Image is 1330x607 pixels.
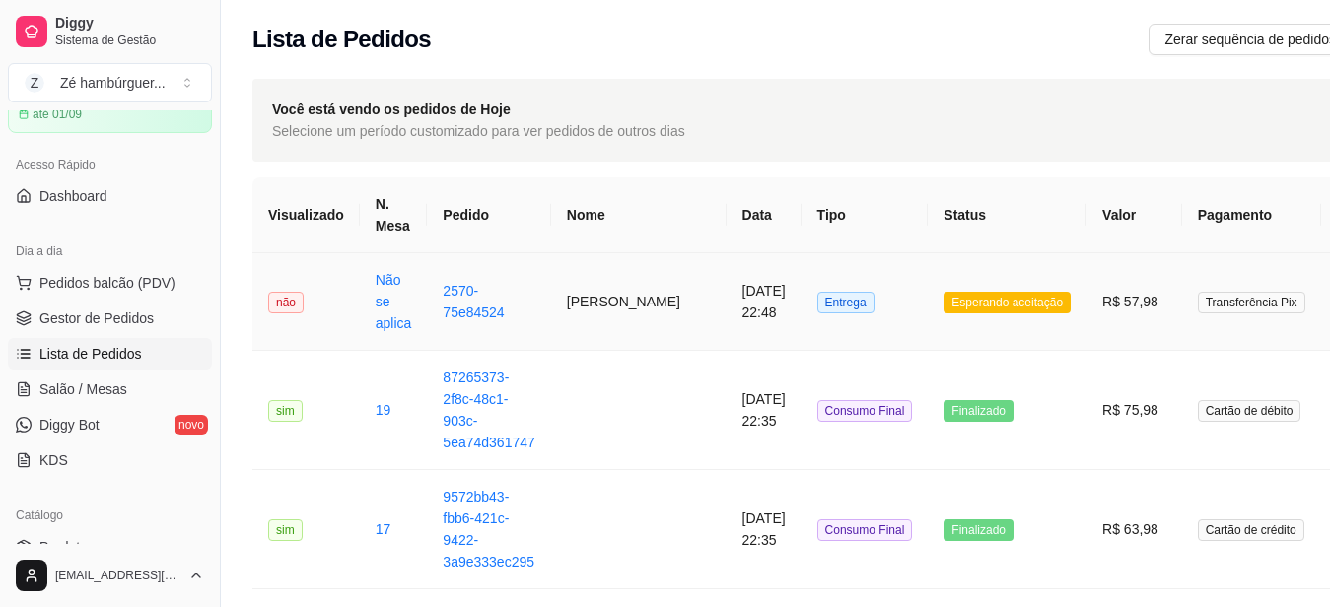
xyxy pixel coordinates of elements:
td: [DATE] 22:48 [727,253,802,351]
h2: Lista de Pedidos [252,24,431,55]
span: Finalizado [944,519,1014,541]
span: Gestor de Pedidos [39,308,154,328]
th: Pagamento [1182,177,1321,253]
a: Gestor de Pedidos [8,303,212,334]
a: 19 [376,402,391,418]
div: Acesso Rápido [8,149,212,180]
a: 87265373-2f8c-48c1-903c-5ea74d361747 [443,370,534,450]
a: Não se aplica [376,272,412,331]
a: 9572bb43-fbb6-421c-9422-3a9e333ec295 [443,489,534,570]
span: Salão / Mesas [39,379,127,399]
div: Zé hambúrguer ... [60,73,166,93]
button: Pedidos balcão (PDV) [8,267,212,299]
span: Z [25,73,44,93]
span: Esperando aceitação [944,292,1071,313]
th: Tipo [802,177,929,253]
article: até 01/09 [33,106,82,122]
span: Pedidos balcão (PDV) [39,273,175,293]
a: KDS [8,444,212,476]
a: Diggy Botnovo [8,409,212,440]
button: [EMAIL_ADDRESS][DOMAIN_NAME] [8,552,212,599]
span: Transferência Pix [1198,292,1305,313]
th: Valor [1086,177,1182,253]
span: Diggy [55,15,204,33]
span: Lista de Pedidos [39,344,142,364]
span: sim [268,400,303,422]
div: Catálogo [8,500,212,531]
a: Dashboard [8,180,212,212]
span: KDS [39,450,68,470]
span: Entrega [817,292,875,313]
td: R$ 75,98 [1086,351,1182,470]
a: Lista de Pedidos [8,338,212,370]
span: Sistema de Gestão [55,33,204,48]
th: Visualizado [252,177,360,253]
th: Status [928,177,1086,253]
th: Nome [551,177,727,253]
span: não [268,292,304,313]
td: R$ 63,98 [1086,470,1182,589]
td: [DATE] 22:35 [727,470,802,589]
a: Produtos [8,531,212,563]
div: Dia a dia [8,236,212,267]
td: R$ 57,98 [1086,253,1182,351]
th: N. Mesa [360,177,428,253]
a: 17 [376,521,391,537]
span: Finalizado [944,400,1014,422]
span: Consumo Final [817,400,913,422]
th: Data [727,177,802,253]
strong: Você está vendo os pedidos de Hoje [272,101,511,117]
a: Salão / Mesas [8,373,212,405]
td: [PERSON_NAME] [551,253,727,351]
span: Produtos [39,537,95,557]
button: Select a team [8,63,212,102]
span: Selecione um período customizado para ver pedidos de outros dias [272,120,685,142]
th: Pedido [427,177,550,253]
a: 2570-75e84524 [443,283,504,320]
span: Cartão de crédito [1198,519,1304,541]
a: DiggySistema de Gestão [8,8,212,55]
span: Diggy Bot [39,415,100,435]
span: [EMAIL_ADDRESS][DOMAIN_NAME] [55,568,180,583]
span: Consumo Final [817,519,913,541]
td: [DATE] 22:35 [727,351,802,470]
span: Cartão de débito [1198,400,1301,422]
span: sim [268,519,303,541]
span: Dashboard [39,186,107,206]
